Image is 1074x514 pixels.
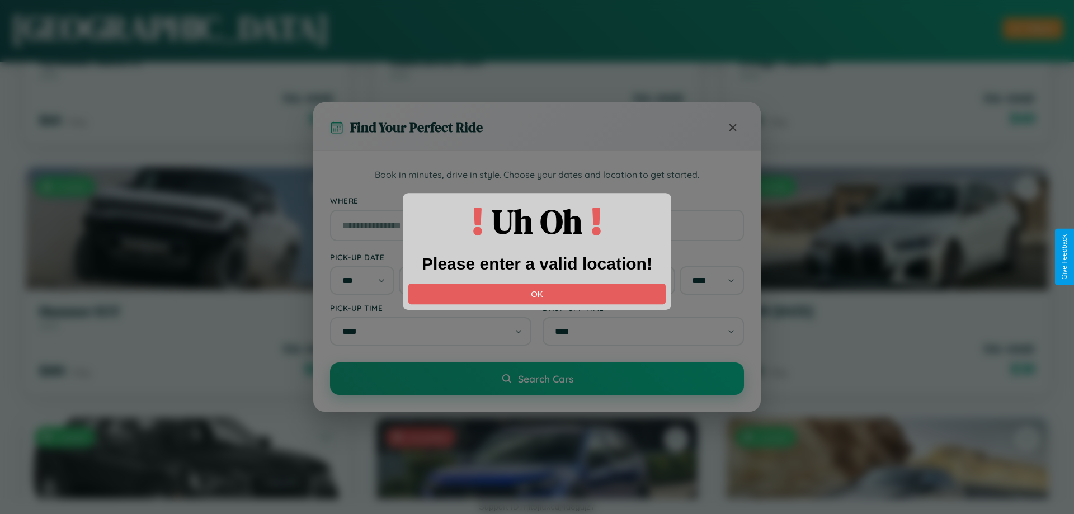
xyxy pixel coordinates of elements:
[330,252,531,262] label: Pick-up Date
[543,303,744,313] label: Drop-off Time
[518,372,573,385] span: Search Cars
[330,196,744,205] label: Where
[543,252,744,262] label: Drop-off Date
[330,168,744,182] p: Book in minutes, drive in style. Choose your dates and location to get started.
[350,118,483,136] h3: Find Your Perfect Ride
[330,303,531,313] label: Pick-up Time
